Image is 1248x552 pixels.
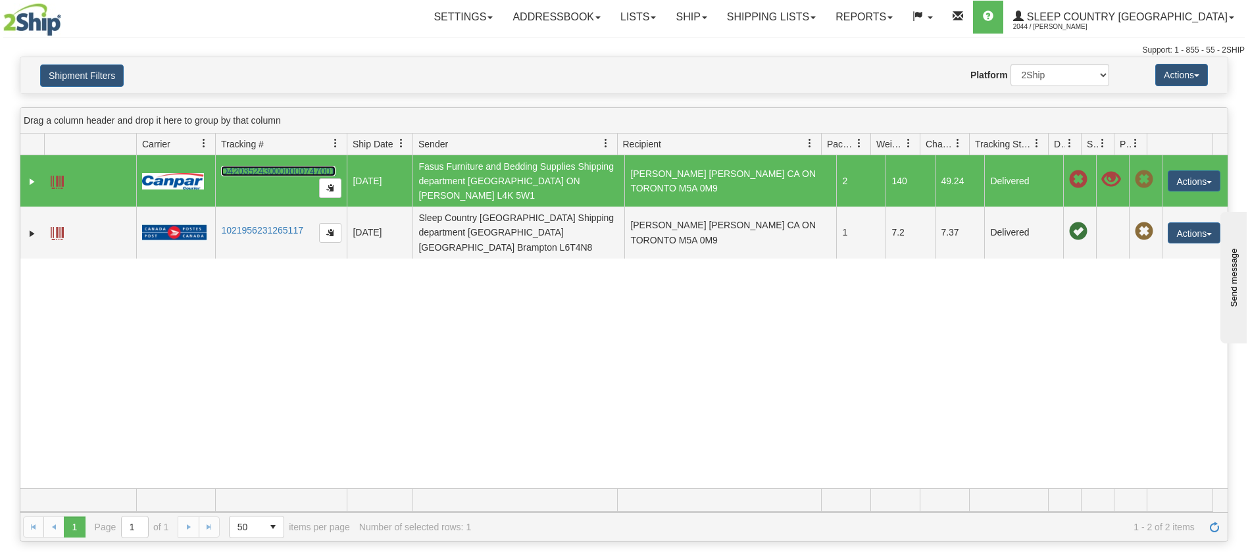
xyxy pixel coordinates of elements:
[975,138,1032,151] span: Tracking Status
[876,138,904,151] span: Weight
[353,138,393,151] span: Ship Date
[503,1,611,34] a: Addressbook
[221,138,264,151] span: Tracking #
[886,207,935,258] td: 7.2
[193,132,215,155] a: Carrier filter column settings
[1087,138,1098,151] span: Shipment Issues
[142,224,207,241] img: 20 - Canada Post
[51,221,64,242] a: Label
[262,516,284,538] span: select
[848,132,870,155] a: Packages filter column settings
[897,132,920,155] a: Weight filter column settings
[26,227,39,240] a: Expand
[319,178,341,198] button: Copy to clipboard
[836,207,886,258] td: 1
[1124,132,1147,155] a: Pickup Status filter column settings
[717,1,826,34] a: Shipping lists
[1135,170,1153,189] span: Pickup Not Assigned
[237,520,255,534] span: 50
[624,155,836,207] td: [PERSON_NAME] [PERSON_NAME] CA ON TORONTO M5A 0M9
[424,1,503,34] a: Settings
[3,3,61,36] img: logo2044.jpg
[947,132,969,155] a: Charge filter column settings
[935,207,984,258] td: 7.37
[1069,170,1087,189] span: Late
[26,175,39,188] a: Expand
[40,64,124,87] button: Shipment Filters
[826,1,903,34] a: Reports
[611,1,666,34] a: Lists
[142,138,170,151] span: Carrier
[51,170,64,191] a: Label
[3,45,1245,56] div: Support: 1 - 855 - 55 - 2SHIP
[1054,138,1065,151] span: Delivery Status
[64,516,85,538] span: Page 1
[221,225,303,236] a: 1021956231265117
[623,138,661,151] span: Recipient
[20,108,1228,134] div: grid grouping header
[412,155,624,207] td: Fasus Furniture and Bedding Supplies Shipping department [GEOGRAPHIC_DATA] ON [PERSON_NAME] L4K 5W1
[935,155,984,207] td: 49.24
[1120,138,1131,151] span: Pickup Status
[480,522,1195,532] span: 1 - 2 of 2 items
[319,223,341,243] button: Copy to clipboard
[1024,11,1228,22] span: Sleep Country [GEOGRAPHIC_DATA]
[359,522,471,532] div: Number of selected rows: 1
[1168,222,1220,243] button: Actions
[1003,1,1244,34] a: Sleep Country [GEOGRAPHIC_DATA] 2044 / [PERSON_NAME]
[1155,64,1208,86] button: Actions
[122,516,148,538] input: Page 1
[221,166,336,176] a: D420352430000000747001
[970,68,1008,82] label: Platform
[142,173,204,189] img: 14 - Canpar
[1135,222,1153,241] span: Pickup Not Assigned
[10,11,122,21] div: Send message
[95,516,169,538] span: Page of 1
[1218,209,1247,343] iframe: chat widget
[799,132,821,155] a: Recipient filter column settings
[1091,132,1114,155] a: Shipment Issues filter column settings
[412,207,624,258] td: Sleep Country [GEOGRAPHIC_DATA] Shipping department [GEOGRAPHIC_DATA] [GEOGRAPHIC_DATA] Brampton ...
[1069,222,1087,241] span: On time
[347,207,412,258] td: [DATE]
[1059,132,1081,155] a: Delivery Status filter column settings
[229,516,350,538] span: items per page
[836,155,886,207] td: 2
[595,132,617,155] a: Sender filter column settings
[624,207,836,258] td: [PERSON_NAME] [PERSON_NAME] CA ON TORONTO M5A 0M9
[886,155,935,207] td: 140
[347,155,412,207] td: [DATE]
[1013,20,1112,34] span: 2044 / [PERSON_NAME]
[324,132,347,155] a: Tracking # filter column settings
[984,155,1063,207] td: Delivered
[1102,170,1120,189] span: Shipment Issue
[229,516,284,538] span: Page sizes drop down
[1026,132,1048,155] a: Tracking Status filter column settings
[1204,516,1225,538] a: Refresh
[926,138,953,151] span: Charge
[666,1,716,34] a: Ship
[827,138,855,151] span: Packages
[390,132,412,155] a: Ship Date filter column settings
[984,207,1063,258] td: Delivered
[418,138,448,151] span: Sender
[1168,170,1220,191] button: Actions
